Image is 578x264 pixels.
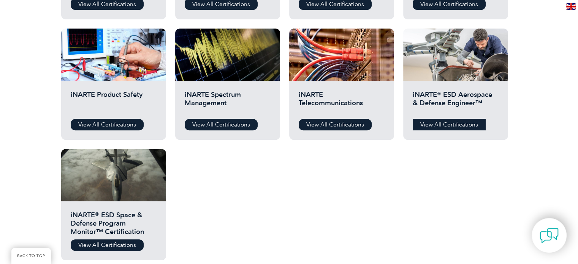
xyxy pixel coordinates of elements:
a: View All Certifications [185,119,258,130]
img: contact-chat.png [540,226,559,245]
h2: iNARTE Product Safety [71,90,157,113]
a: View All Certifications [413,119,486,130]
a: View All Certifications [71,119,144,130]
a: View All Certifications [71,239,144,251]
img: en [566,3,576,10]
h2: iNARTE Spectrum Management [185,90,271,113]
h2: iNARTE® ESD Aerospace & Defense Engineer™ [413,90,499,113]
h2: iNARTE® ESD Space & Defense Program Monitor™ Certification [71,211,157,234]
h2: iNARTE Telecommunications [299,90,385,113]
a: View All Certifications [299,119,372,130]
a: BACK TO TOP [11,248,51,264]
